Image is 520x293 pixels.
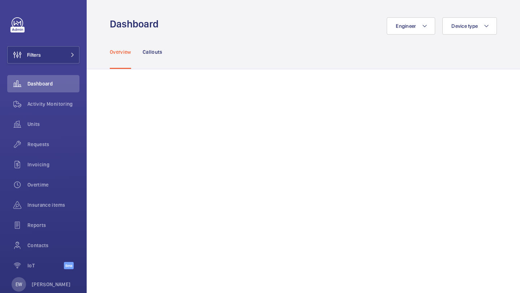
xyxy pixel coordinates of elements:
[27,80,79,87] span: Dashboard
[27,100,79,108] span: Activity Monitoring
[27,51,41,58] span: Filters
[27,201,79,209] span: Insurance items
[27,121,79,128] span: Units
[110,48,131,56] p: Overview
[110,17,163,31] h1: Dashboard
[143,48,162,56] p: Callouts
[442,17,497,35] button: Device type
[64,262,74,269] span: Beta
[27,262,64,269] span: IoT
[32,281,71,288] p: [PERSON_NAME]
[16,281,22,288] p: EW
[396,23,416,29] span: Engineer
[7,46,79,64] button: Filters
[27,222,79,229] span: Reports
[27,242,79,249] span: Contacts
[27,161,79,168] span: Invoicing
[27,141,79,148] span: Requests
[387,17,435,35] button: Engineer
[27,181,79,188] span: Overtime
[451,23,478,29] span: Device type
